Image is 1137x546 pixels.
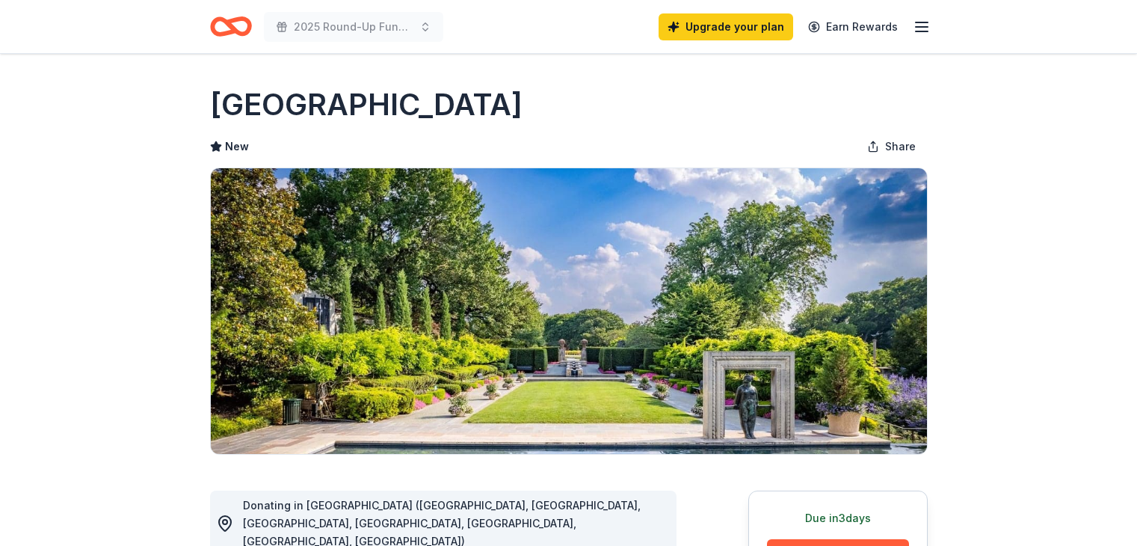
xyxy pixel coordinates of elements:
a: Earn Rewards [799,13,907,40]
button: 2025 Round-Up Fundraiser [264,12,443,42]
button: Share [855,132,928,162]
span: New [225,138,249,156]
a: Upgrade your plan [659,13,793,40]
img: Image for Dallas Arboretum and Botanical Garden [211,168,927,454]
a: Home [210,9,252,44]
span: 2025 Round-Up Fundraiser [294,18,413,36]
div: Due in 3 days [767,509,909,527]
h1: [GEOGRAPHIC_DATA] [210,84,523,126]
span: Share [885,138,916,156]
